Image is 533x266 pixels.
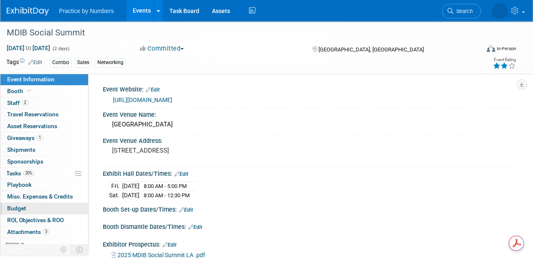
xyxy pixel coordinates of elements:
a: [URL][DOMAIN_NAME] [113,97,172,103]
a: Edit [188,224,202,230]
td: [DATE] [122,191,139,200]
td: Toggle Event Tabs [71,244,88,255]
span: 8:00 AM - 12:30 PM [144,192,190,199]
span: ROI, Objectives & ROO [7,217,64,223]
div: Exhibit Hall Dates/Times: [103,167,516,178]
div: MDIB Social Summit [4,25,473,40]
button: Committed [137,44,187,53]
a: Misc. Expenses & Credits [0,191,88,202]
a: Edit [146,87,160,93]
a: 2025 MDIB Social Summit LA .pdf [112,252,205,258]
span: Travel Reservations [7,111,59,118]
i: Booth reservation complete [27,89,31,93]
td: Fri. [109,182,122,191]
div: [GEOGRAPHIC_DATA] [109,118,510,131]
a: Edit [28,59,42,65]
img: Format-Inperson.png [487,45,495,52]
a: Attachments3 [0,226,88,238]
div: Booth Dismantle Dates/Times: [103,220,516,231]
a: Sponsorships [0,156,88,167]
span: 2025 MDIB Social Summit LA .pdf [118,252,205,258]
span: [DATE] [DATE] [6,44,51,52]
pre: [STREET_ADDRESS] [112,147,266,154]
div: Networking [95,58,126,67]
div: Event Venue Name: [103,108,516,119]
span: Giveaways [7,134,43,141]
span: Booth [7,88,33,94]
span: Asset Reservations [7,123,57,129]
a: ROI, Objectives & ROO [0,215,88,226]
a: Search [442,4,481,19]
span: Search [453,8,473,14]
a: Booth [0,86,88,97]
span: to [24,45,32,51]
div: Event Venue Address: [103,134,516,145]
a: Budget [0,203,88,214]
td: Tags [6,58,42,67]
img: ExhibitDay [7,7,49,16]
span: Misc. Expenses & Credits [7,193,73,200]
td: [DATE] [122,182,139,191]
div: Event Website: [103,83,516,94]
div: Sales [75,58,92,67]
a: more [0,238,88,250]
a: Edit [163,242,177,248]
td: Sat. [109,191,122,200]
td: Personalize Event Tab Strip [56,244,71,255]
a: Giveaways1 [0,132,88,144]
span: Practice by Numbers [59,8,114,14]
div: Event Format [442,44,516,56]
a: Staff2 [0,97,88,109]
span: 1 [37,134,43,141]
div: Exhibitor Prospectus: [103,238,516,249]
div: Event Rating [493,58,516,62]
span: Budget [7,205,26,212]
span: Attachments [7,228,49,235]
span: Playbook [7,181,32,188]
a: Event Information [0,74,88,85]
div: In-Person [496,46,516,52]
img: Hannah Dallek [492,3,508,19]
span: Staff [7,99,28,106]
div: Booth Set-up Dates/Times: [103,203,516,214]
a: Tasks20% [0,168,88,179]
a: Edit [174,171,188,177]
span: 8:00 AM - 5:00 PM [144,183,187,189]
a: Shipments [0,144,88,156]
a: Travel Reservations [0,109,88,120]
a: Playbook [0,179,88,191]
span: (2 days) [52,46,70,51]
span: more [5,240,19,247]
a: Asset Reservations [0,121,88,132]
span: 20% [23,170,35,176]
span: [GEOGRAPHIC_DATA], [GEOGRAPHIC_DATA] [318,46,423,53]
span: 3 [43,228,49,235]
div: Combo [50,58,72,67]
span: Shipments [7,146,35,153]
span: Event Information [7,76,54,83]
span: Sponsorships [7,158,43,165]
a: Edit [179,207,193,213]
span: 2 [22,99,28,106]
span: Tasks [6,170,35,177]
